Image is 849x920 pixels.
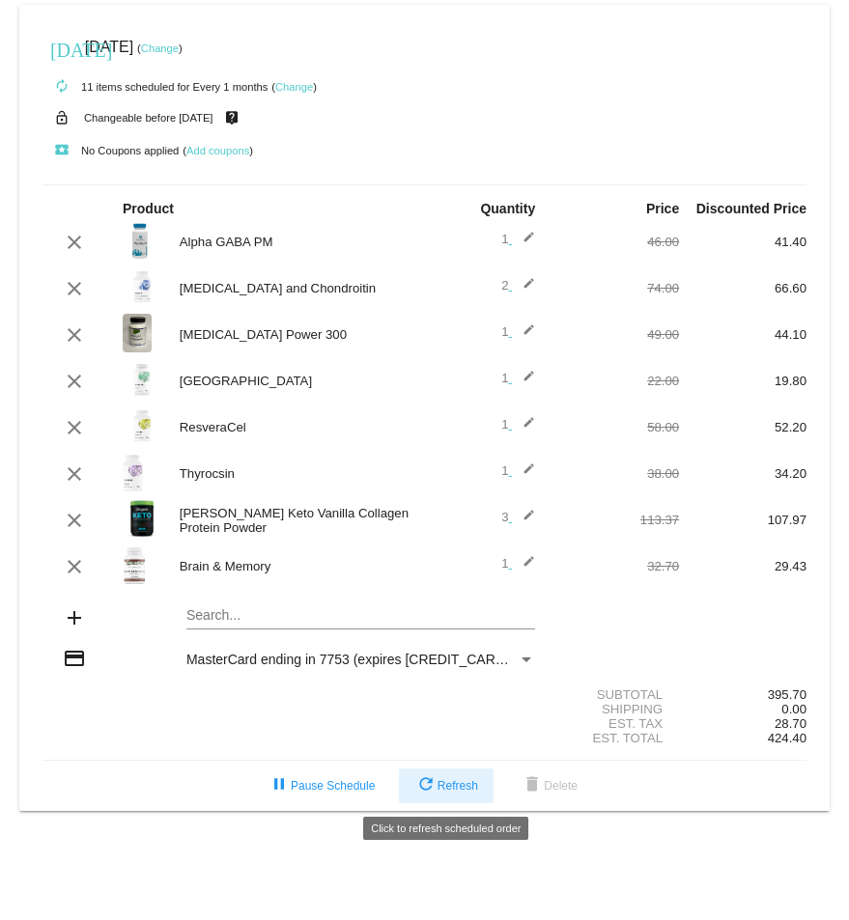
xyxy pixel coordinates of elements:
span: 28.70 [775,716,807,731]
div: [MEDICAL_DATA] Power 300 [170,327,425,342]
img: Orgain-KETO-label-vanilla.jpg [123,499,161,538]
div: 38.00 [552,466,679,481]
div: 41.40 [679,235,807,249]
a: Change [141,42,179,54]
mat-icon: clear [63,323,86,347]
span: 1 [501,463,535,478]
mat-icon: refresh [414,774,438,797]
strong: Discounted Price [696,201,807,216]
mat-icon: delete [521,774,544,797]
div: 395.70 [679,687,807,702]
strong: Product [123,201,174,216]
mat-icon: pause [268,774,291,797]
div: Brain & Memory [170,559,425,573]
mat-icon: clear [63,277,86,300]
mat-icon: edit [512,509,535,532]
button: Refresh [399,768,494,803]
mat-icon: clear [63,462,86,486]
small: ( ) [137,42,183,54]
div: 74.00 [552,281,679,295]
span: Refresh [414,779,478,793]
div: [PERSON_NAME] Keto Vanilla Collagen Protein Powder [170,506,425,535]
span: 3 [501,510,535,524]
strong: Price [646,201,679,216]
div: Subtotal [552,687,679,702]
mat-icon: local_play [50,139,73,162]
small: 11 items scheduled for Every 1 months [42,81,268,93]
div: [GEOGRAPHIC_DATA] [170,374,425,388]
div: Thyrocsin [170,466,425,481]
div: 52.20 [679,420,807,434]
button: Delete [505,768,593,803]
span: 1 [501,371,535,385]
img: Rhodiola-label.png [123,360,161,399]
mat-icon: edit [512,416,535,439]
mat-icon: clear [63,555,86,578]
div: Shipping [552,702,679,716]
small: ( ) [271,81,317,93]
a: Add coupons [186,145,249,156]
span: 0.00 [781,702,807,716]
div: 113.37 [552,513,679,527]
div: 44.10 [679,327,807,342]
div: 34.20 [679,466,807,481]
mat-icon: clear [63,231,86,254]
div: 58.00 [552,420,679,434]
div: 32.70 [552,559,679,573]
img: Brain-Memory-Label-1.jpg [123,545,147,584]
a: Change [275,81,313,93]
div: 29.43 [679,559,807,573]
button: Pause Schedule [252,768,390,803]
span: Delete [521,779,578,793]
div: Est. Total [552,731,679,745]
span: 424.40 [768,731,807,745]
mat-icon: clear [63,509,86,532]
mat-icon: edit [512,277,535,300]
img: Glucosamine-Chondroitin-label-1.png [123,267,161,306]
small: Changeable before [DATE] [84,112,213,124]
mat-icon: edit [512,462,535,486]
img: alpha-gaba-pm-label.jpg [123,221,155,260]
img: CoQ10-Power-300-label-scaled.jpg [123,314,152,352]
div: 22.00 [552,374,679,388]
div: 46.00 [552,235,679,249]
span: MasterCard ending in 7753 (expires [CREDIT_CARD_DATA]) [186,652,555,667]
mat-icon: autorenew [50,75,73,98]
img: ResveraCel-label.png [123,406,161,445]
mat-icon: clear [63,416,86,439]
mat-icon: clear [63,370,86,393]
div: 49.00 [552,327,679,342]
div: 107.97 [679,513,807,527]
small: No Coupons applied [42,145,179,156]
strong: Quantity [480,201,535,216]
mat-icon: [DATE] [50,37,73,60]
span: 1 [501,417,535,432]
div: 66.60 [679,281,807,295]
div: 19.80 [679,374,807,388]
mat-icon: edit [512,555,535,578]
input: Search... [186,608,535,624]
mat-icon: edit [512,231,535,254]
span: 2 [501,278,535,293]
mat-icon: live_help [220,105,243,130]
mat-icon: lock_open [50,105,73,130]
mat-icon: add [63,606,86,629]
span: 1 [501,232,535,246]
img: Thyrocsin-Label.jpg [123,453,144,491]
span: 1 [501,324,535,339]
div: Est. Tax [552,716,679,731]
mat-icon: credit_card [63,647,86,670]
div: ResveraCel [170,420,425,434]
mat-icon: edit [512,370,535,393]
mat-icon: edit [512,323,535,347]
div: [MEDICAL_DATA] and Chondroitin [170,281,425,295]
span: Pause Schedule [268,779,375,793]
div: Alpha GABA PM [170,235,425,249]
span: 1 [501,556,535,571]
mat-select: Payment Method [186,652,535,667]
small: ( ) [183,145,253,156]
